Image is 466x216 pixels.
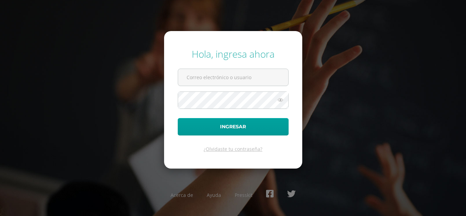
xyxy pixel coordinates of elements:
[178,118,289,135] button: Ingresar
[178,69,288,86] input: Correo electrónico o usuario
[204,146,262,152] a: ¿Olvidaste tu contraseña?
[178,47,289,60] div: Hola, ingresa ahora
[207,192,221,198] a: Ayuda
[171,192,193,198] a: Acerca de
[235,192,252,198] a: Presskit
